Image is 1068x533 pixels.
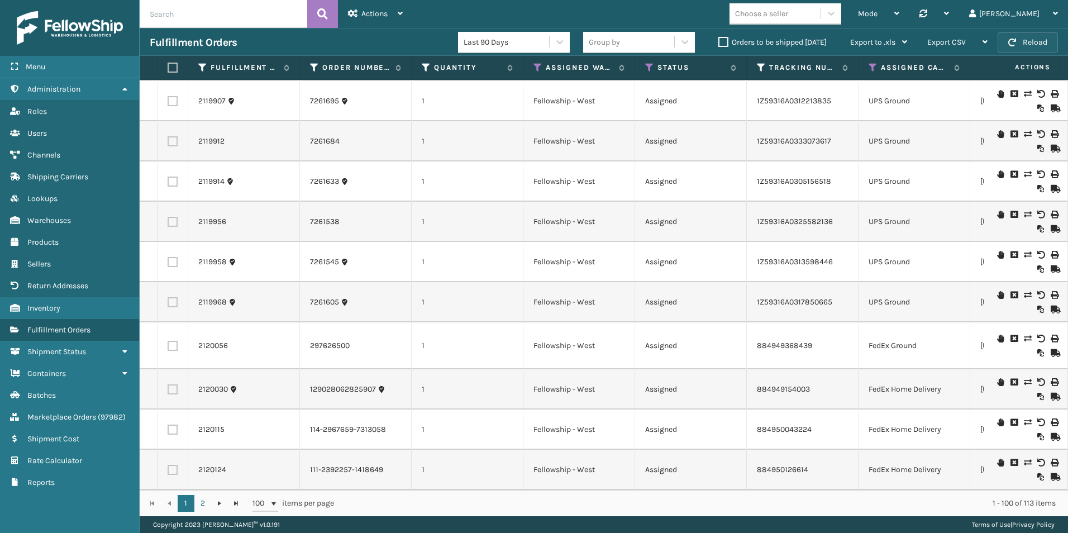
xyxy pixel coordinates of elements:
[310,176,339,187] a: 7261633
[859,242,970,282] td: UPS Ground
[735,8,788,20] div: Choose a seller
[1051,473,1057,481] i: Mark as Shipped
[1051,225,1057,233] i: Mark as Shipped
[27,369,66,378] span: Containers
[412,161,523,202] td: 1
[1051,90,1057,98] i: Print Label
[997,251,1004,259] i: On Hold
[998,32,1058,53] button: Reload
[1037,225,1044,233] i: Reoptimize
[198,424,225,435] a: 2120115
[27,303,60,313] span: Inventory
[232,499,241,508] span: Go to the last page
[17,11,123,45] img: logo
[1037,170,1044,178] i: Void Label
[997,378,1004,386] i: On Hold
[27,129,47,138] span: Users
[215,499,224,508] span: Go to the next page
[252,495,334,512] span: items per page
[635,282,747,322] td: Assigned
[412,202,523,242] td: 1
[757,177,831,186] a: 1Z59316A0305156518
[757,384,810,394] a: 884949154003
[757,341,812,350] a: 884949368439
[310,384,376,395] a: 129028062825907
[635,202,747,242] td: Assigned
[27,194,58,203] span: Lookups
[1037,473,1044,481] i: Reoptimize
[1024,378,1031,386] i: Change shipping
[523,81,635,121] td: Fellowship - West
[310,464,383,475] a: 111-2392257-1418649
[523,242,635,282] td: Fellowship - West
[310,340,350,351] a: 297626500
[635,369,747,410] td: Assigned
[859,282,970,322] td: UPS Ground
[211,63,278,73] label: Fulfillment Order Id
[27,150,60,160] span: Channels
[1037,335,1044,342] i: Void Label
[310,216,340,227] a: 7261538
[1037,459,1044,467] i: Void Label
[859,410,970,450] td: FedEx Home Delivery
[1010,251,1017,259] i: Cancel Fulfillment Order
[1037,90,1044,98] i: Void Label
[1010,459,1017,467] i: Cancel Fulfillment Order
[972,516,1055,533] div: |
[27,172,88,182] span: Shipping Carriers
[757,297,832,307] a: 1Z59316A0317850665
[1010,90,1017,98] i: Cancel Fulfillment Order
[757,96,831,106] a: 1Z59316A0312213835
[523,322,635,369] td: Fellowship - West
[1051,185,1057,193] i: Mark as Shipped
[980,58,1057,77] span: Actions
[859,322,970,369] td: FedEx Ground
[1051,335,1057,342] i: Print Label
[1037,211,1044,218] i: Void Label
[1024,170,1031,178] i: Change shipping
[1010,170,1017,178] i: Cancel Fulfillment Order
[997,418,1004,426] i: On Hold
[310,256,339,268] a: 7261545
[322,63,390,73] label: Order Number
[198,340,228,351] a: 2120056
[27,259,51,269] span: Sellers
[1037,378,1044,386] i: Void Label
[997,459,1004,467] i: On Hold
[27,456,82,465] span: Rate Calculator
[997,170,1004,178] i: On Hold
[1024,251,1031,259] i: Change shipping
[412,322,523,369] td: 1
[27,281,88,291] span: Return Addresses
[412,242,523,282] td: 1
[310,96,339,107] a: 7261695
[1051,251,1057,259] i: Print Label
[1010,418,1017,426] i: Cancel Fulfillment Order
[228,495,245,512] a: Go to the last page
[635,121,747,161] td: Assigned
[412,282,523,322] td: 1
[1051,291,1057,299] i: Print Label
[1037,104,1044,112] i: Reoptimize
[757,136,831,146] a: 1Z59316A0333073617
[27,237,59,247] span: Products
[1010,211,1017,218] i: Cancel Fulfillment Order
[194,495,211,512] a: 2
[150,36,237,49] h3: Fulfillment Orders
[718,37,827,47] label: Orders to be shipped [DATE]
[859,81,970,121] td: UPS Ground
[198,96,226,107] a: 2119907
[1051,170,1057,178] i: Print Label
[1010,291,1017,299] i: Cancel Fulfillment Order
[198,216,226,227] a: 2119956
[858,9,878,18] span: Mode
[252,498,269,509] span: 100
[1051,306,1057,313] i: Mark as Shipped
[412,450,523,490] td: 1
[523,369,635,410] td: Fellowship - West
[859,121,970,161] td: UPS Ground
[198,297,227,308] a: 2119968
[198,176,225,187] a: 2119914
[27,478,55,487] span: Reports
[523,450,635,490] td: Fellowship - West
